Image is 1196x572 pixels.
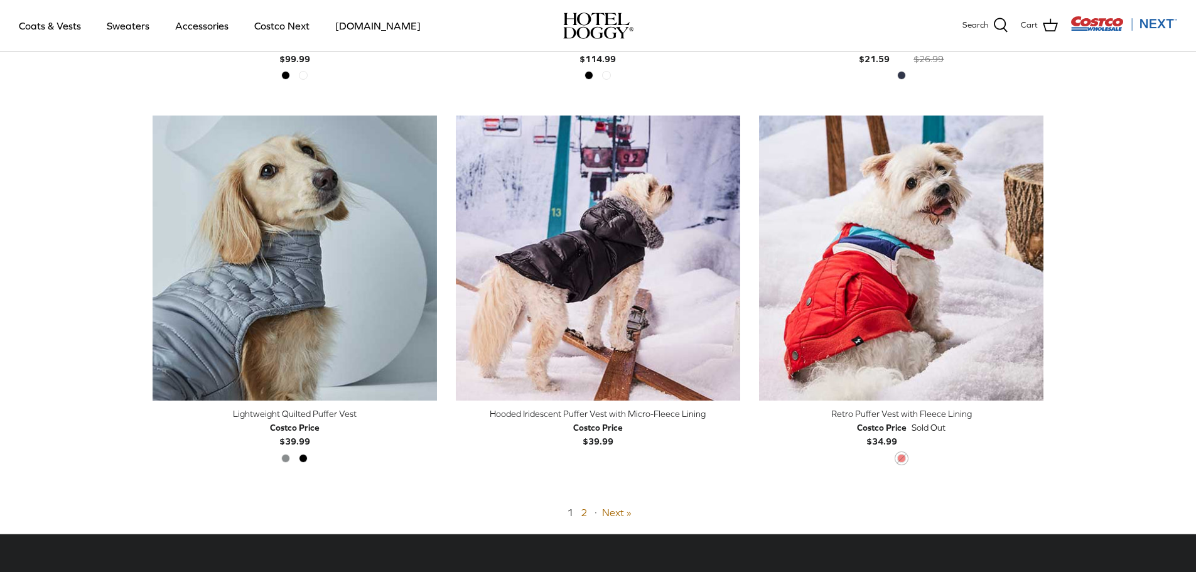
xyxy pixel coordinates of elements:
span: Search [962,19,988,32]
span: Cart [1021,19,1038,32]
div: Costco Price [270,421,320,434]
div: Costco Price [573,421,623,434]
b: $114.99 [573,38,623,63]
a: Search [962,18,1008,34]
img: Costco Next [1070,16,1177,31]
a: Retro Puffer Vest with Fleece Lining Costco Price$34.99 Sold Out [759,407,1043,449]
b: $99.99 [270,38,320,63]
div: Retro Puffer Vest with Fleece Lining [759,407,1043,421]
b: $39.99 [573,421,623,446]
a: Coats & Vests [8,4,92,47]
a: Hooded Iridescent Puffer Vest with Micro-Fleece Lining Costco Price$39.99 [456,407,740,449]
span: · [595,507,597,518]
a: Retro Puffer Vest with Fleece Lining [759,116,1043,400]
a: 2 [581,507,587,518]
a: Accessories [164,4,240,47]
img: hoteldoggycom [563,13,633,39]
div: Costco Price [857,421,907,434]
a: [DOMAIN_NAME] [324,4,432,47]
a: Lightweight Quilted Puffer Vest [153,116,437,400]
a: Sweaters [95,4,161,47]
span: Sold Out [912,421,945,434]
a: Next » [602,507,632,518]
a: Costco Next [243,4,321,47]
a: Visit Costco Next [1070,24,1177,33]
a: Cart [1021,18,1058,34]
b: $39.99 [270,421,320,446]
span: 1 [567,507,573,518]
a: Lightweight Quilted Puffer Vest Costco Price$39.99 [153,407,437,449]
a: hoteldoggy.com hoteldoggycom [563,13,633,39]
div: Hooded Iridescent Puffer Vest with Micro-Fleece Lining [456,407,740,421]
s: $26.99 [913,54,944,64]
a: Hooded Iridescent Puffer Vest with Micro-Fleece Lining [456,116,740,400]
b: $34.99 [857,421,907,446]
b: $21.59 [849,38,899,63]
div: Lightweight Quilted Puffer Vest [153,407,437,421]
